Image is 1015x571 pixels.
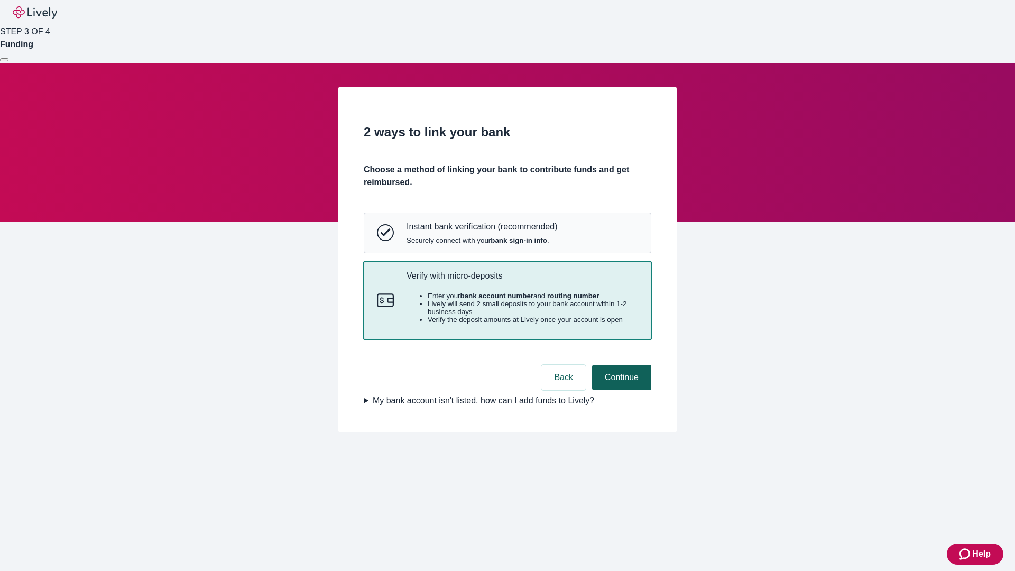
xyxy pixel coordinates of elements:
strong: bank account number [460,292,534,300]
button: Micro-depositsVerify with micro-depositsEnter yourbank account numberand routing numberLively wil... [364,262,651,339]
h2: 2 ways to link your bank [364,123,651,142]
li: Enter your and [428,292,638,300]
button: Instant bank verificationInstant bank verification (recommended)Securely connect with yourbank si... [364,213,651,252]
img: Lively [13,6,57,19]
li: Verify the deposit amounts at Lively once your account is open [428,316,638,324]
button: Continue [592,365,651,390]
strong: bank sign-in info [491,236,547,244]
p: Instant bank verification (recommended) [407,222,557,232]
span: Help [972,548,991,560]
svg: Instant bank verification [377,224,394,241]
button: Zendesk support iconHelp [947,544,1003,565]
li: Lively will send 2 small deposits to your bank account within 1-2 business days [428,300,638,316]
strong: routing number [547,292,599,300]
svg: Zendesk support icon [959,548,972,560]
p: Verify with micro-deposits [407,271,638,281]
h4: Choose a method of linking your bank to contribute funds and get reimbursed. [364,163,651,189]
summary: My bank account isn't listed, how can I add funds to Lively? [364,394,651,407]
span: Securely connect with your . [407,236,557,244]
button: Back [541,365,586,390]
svg: Micro-deposits [377,292,394,309]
